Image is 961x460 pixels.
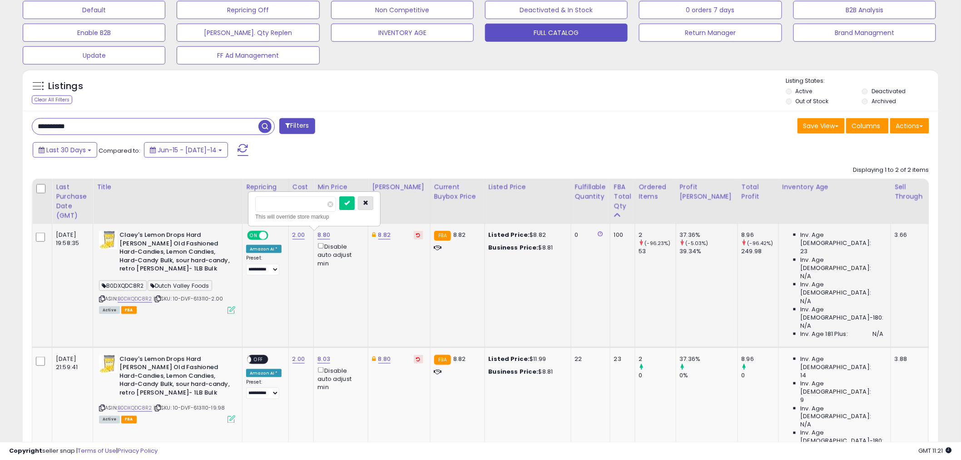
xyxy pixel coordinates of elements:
[23,24,165,42] button: Enable B2B
[680,371,738,380] div: 0%
[801,231,884,247] span: Inv. Age [DEMOGRAPHIC_DATA]:
[489,355,564,363] div: $11.99
[246,182,285,192] div: Repricing
[99,146,140,155] span: Compared to:
[56,355,86,371] div: [DATE] 21:59:41
[434,231,451,241] small: FBA
[852,121,881,130] span: Columns
[248,232,259,240] span: ON
[680,231,738,239] div: 37.36%
[118,446,158,455] a: Privacy Policy
[742,355,778,363] div: 8.96
[575,182,606,201] div: Fulfillable Quantity
[46,145,86,155] span: Last 30 Days
[575,355,603,363] div: 22
[119,355,230,400] b: Claey's Lemon Drops Hard [PERSON_NAME] Old Fashioned Hard-Candies, Lemon Candies, Hard-Candy Bulk...
[99,306,120,314] span: All listings currently available for purchase on Amazon
[489,231,564,239] div: $8.82
[485,24,628,42] button: FULL CATALOG
[246,369,282,377] div: Amazon AI *
[158,145,217,155] span: Jun-15 - [DATE]-14
[99,416,120,424] span: All listings currently available for purchase on Amazon
[99,231,117,249] img: 41rJM8PQ+AL._SL40_.jpg
[742,371,778,380] div: 0
[154,404,225,411] span: | SKU: 10-DVF-613110-19.98
[614,182,631,211] div: FBA Total Qty
[154,295,223,302] span: | SKU: 10-DVF-613110-2.00
[895,231,921,239] div: 3.66
[9,447,158,455] div: seller snap | |
[793,1,936,19] button: B2B Analysis
[801,322,812,330] span: N/A
[614,355,628,363] div: 23
[434,182,481,201] div: Current Buybox Price
[331,24,474,42] button: INVENTORY AGE
[872,97,896,105] label: Archived
[255,212,373,221] div: This will override store markup
[919,446,952,455] span: 2025-08-14 11:21 GMT
[801,429,884,445] span: Inv. Age [DEMOGRAPHIC_DATA]-180:
[246,245,282,253] div: Amazon AI *
[78,446,116,455] a: Terms of Use
[292,182,310,192] div: Cost
[56,182,89,220] div: Last Purchase Date (GMT)
[639,1,782,19] button: 0 orders 7 days
[680,182,734,201] div: Profit [PERSON_NAME]
[118,295,152,303] a: B0DXQDC8R2
[639,247,676,255] div: 53
[489,230,530,239] b: Listed Price:
[680,247,738,255] div: 39.34%
[317,241,361,268] div: Disable auto adjust min
[801,297,812,305] span: N/A
[177,24,319,42] button: [PERSON_NAME]. Qty Replen
[148,280,212,291] span: Dutch Valley Foods
[639,355,676,363] div: 2
[748,240,773,247] small: (-96.42%)
[680,355,738,363] div: 37.36%
[23,46,165,65] button: Update
[99,280,147,291] span: B0DXQDC8R2
[895,182,925,201] div: Sell Through
[489,244,564,252] div: $8.81
[645,240,671,247] small: (-96.23%)
[246,379,282,400] div: Preset:
[575,231,603,239] div: 0
[372,182,426,192] div: [PERSON_NAME]
[639,24,782,42] button: Return Manager
[742,247,778,255] div: 249.98
[801,247,808,255] span: 23
[317,182,364,192] div: Min Price
[801,305,884,322] span: Inv. Age [DEMOGRAPHIC_DATA]-180:
[890,118,929,134] button: Actions
[801,330,848,338] span: Inv. Age 181 Plus:
[48,80,83,93] h5: Listings
[317,365,361,392] div: Disable auto adjust min
[177,46,319,65] button: FF Ad Management
[378,230,391,240] a: 8.82
[99,355,235,422] div: ASIN:
[801,355,884,371] span: Inv. Age [DEMOGRAPHIC_DATA]:
[639,371,676,380] div: 0
[489,367,539,376] b: Business Price:
[639,231,676,239] div: 2
[267,232,282,240] span: OFF
[489,243,539,252] b: Business Price:
[793,24,936,42] button: Brand Managment
[453,230,466,239] span: 8.82
[801,380,884,396] span: Inv. Age [DEMOGRAPHIC_DATA]:
[23,1,165,19] button: Default
[801,280,884,297] span: Inv. Age [DEMOGRAPHIC_DATA]:
[686,240,708,247] small: (-5.03%)
[99,355,117,373] img: 41rJM8PQ+AL._SL40_.jpg
[895,355,921,363] div: 3.88
[121,306,137,314] span: FBA
[434,355,451,365] small: FBA
[786,77,938,85] p: Listing States:
[453,355,466,363] span: 8.82
[32,95,72,104] div: Clear All Filters
[796,97,829,105] label: Out of Stock
[292,230,305,240] a: 2.00
[489,368,564,376] div: $8.81
[317,230,330,240] a: 8.80
[251,355,266,363] span: OFF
